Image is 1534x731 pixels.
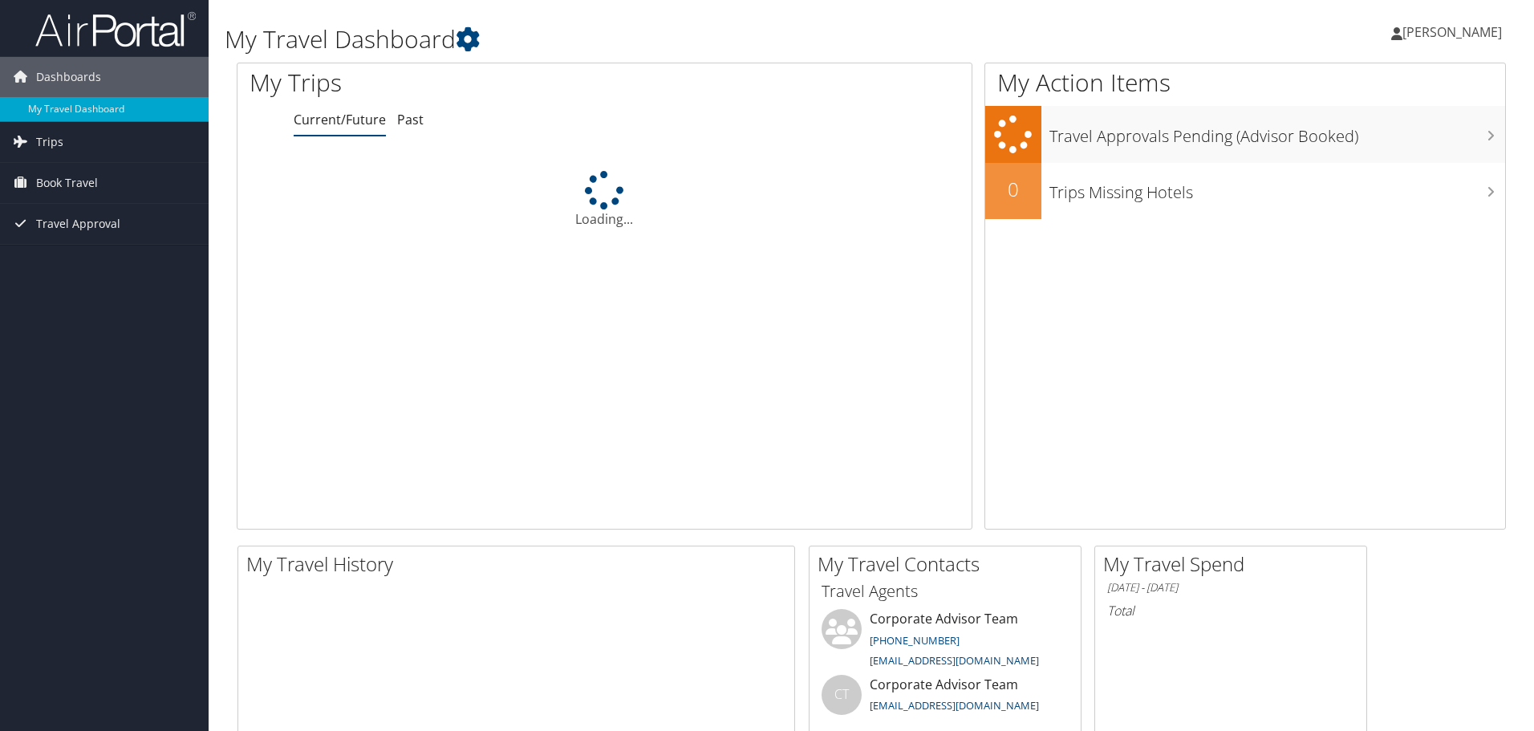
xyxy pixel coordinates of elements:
[36,163,98,203] span: Book Travel
[35,10,196,48] img: airportal-logo.png
[985,176,1041,203] h2: 0
[246,550,794,578] h2: My Travel History
[1103,550,1366,578] h2: My Travel Spend
[1402,23,1502,41] span: [PERSON_NAME]
[822,580,1069,603] h3: Travel Agents
[814,675,1077,727] li: Corporate Advisor Team
[870,633,960,648] a: [PHONE_NUMBER]
[237,171,972,229] div: Loading...
[1107,602,1354,619] h6: Total
[870,653,1039,668] a: [EMAIL_ADDRESS][DOMAIN_NAME]
[397,111,424,128] a: Past
[36,204,120,244] span: Travel Approval
[294,111,386,128] a: Current/Future
[36,57,101,97] span: Dashboards
[985,163,1505,219] a: 0Trips Missing Hotels
[1049,117,1505,148] h3: Travel Approvals Pending (Advisor Booked)
[1391,8,1518,56] a: [PERSON_NAME]
[36,122,63,162] span: Trips
[985,106,1505,163] a: Travel Approvals Pending (Advisor Booked)
[814,609,1077,675] li: Corporate Advisor Team
[870,698,1039,713] a: [EMAIL_ADDRESS][DOMAIN_NAME]
[225,22,1087,56] h1: My Travel Dashboard
[985,66,1505,99] h1: My Action Items
[250,66,654,99] h1: My Trips
[1049,173,1505,204] h3: Trips Missing Hotels
[822,675,862,715] div: CT
[1107,580,1354,595] h6: [DATE] - [DATE]
[818,550,1081,578] h2: My Travel Contacts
